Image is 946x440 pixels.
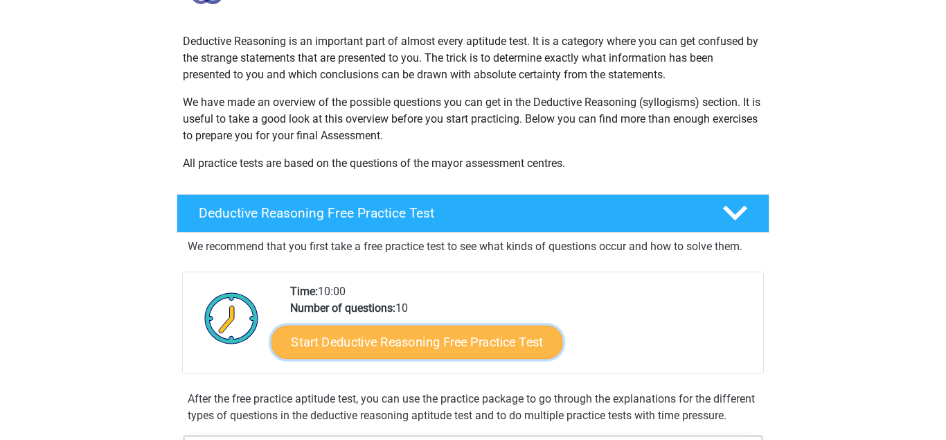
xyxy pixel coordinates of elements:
[183,33,763,83] p: Deductive Reasoning is an important part of almost every aptitude test. It is a category where yo...
[183,94,763,144] p: We have made an overview of the possible questions you can get in the Deductive Reasoning (syllog...
[183,155,763,172] p: All practice tests are based on the questions of the mayor assessment centres.
[197,283,267,353] img: Clock
[188,238,758,255] p: We recommend that you first take a free practice test to see what kinds of questions occur and ho...
[290,285,318,298] b: Time:
[171,194,775,233] a: Deductive Reasoning Free Practice Test
[271,325,563,358] a: Start Deductive Reasoning Free Practice Test
[182,391,764,424] div: After the free practice aptitude test, you can use the practice package to go through the explana...
[280,283,762,373] div: 10:00 10
[199,205,700,221] h4: Deductive Reasoning Free Practice Test
[290,301,395,315] b: Number of questions:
